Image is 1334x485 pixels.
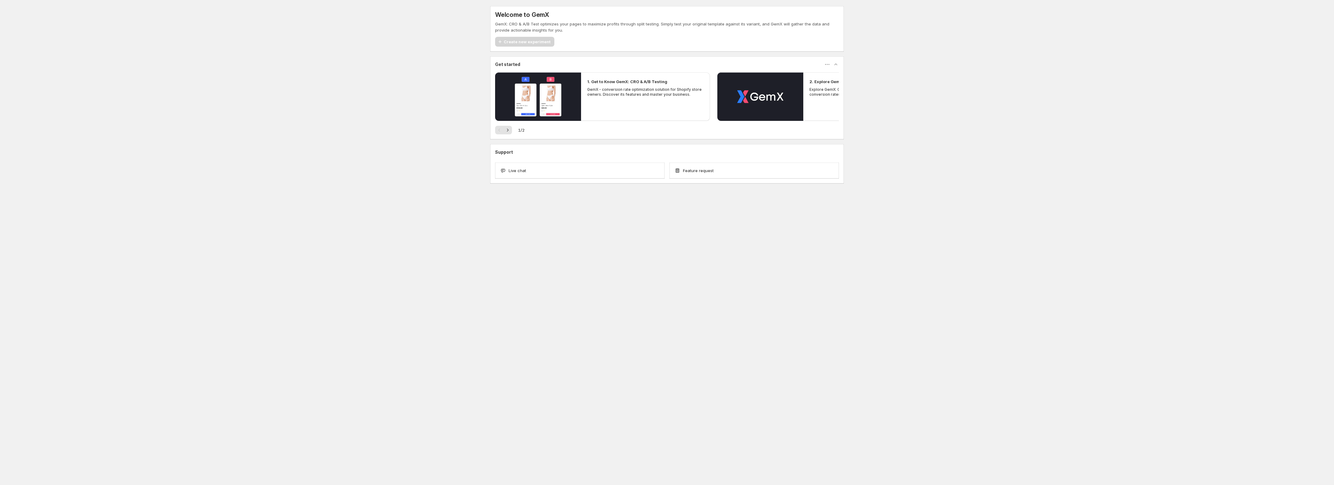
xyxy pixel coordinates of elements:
p: GemX - conversion rate optimization solution for Shopify store owners. Discover its features and ... [587,87,704,97]
h2: 1. Get to Know GemX: CRO & A/B Testing [587,79,667,85]
p: Explore GemX: CRO & A/B testing Use Cases to boost conversion rates and drive growth. [809,87,926,97]
h3: Support [495,149,513,155]
button: Next [503,126,512,134]
span: Feature request [683,167,714,174]
span: 1 / 2 [518,127,525,133]
h2: 2. Explore GemX: CRO & A/B Testing Use Cases [809,79,905,85]
h5: Welcome to GemX [495,11,549,18]
h3: Get started [495,61,520,67]
nav: Pagination [495,126,512,134]
button: Play video [717,72,803,121]
button: Play video [495,72,581,121]
p: GemX: CRO & A/B Test optimizes your pages to maximize profits through split testing. Simply test ... [495,21,839,33]
span: Live chat [509,167,526,174]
